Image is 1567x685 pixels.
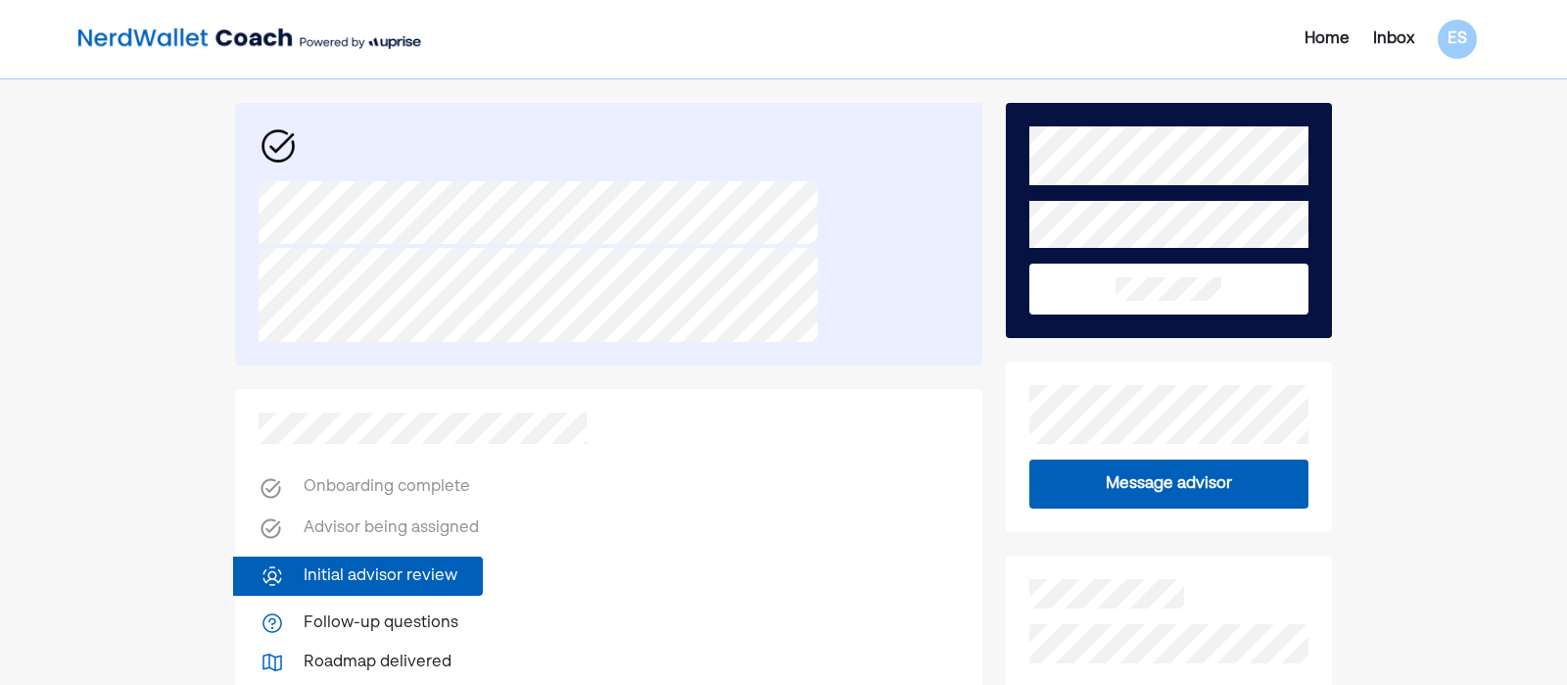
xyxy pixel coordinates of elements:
div: Inbox [1373,27,1414,51]
div: ES [1438,20,1477,59]
div: Advisor being assigned [304,516,479,542]
button: Message advisor [1029,460,1309,509]
div: Onboarding complete [304,475,470,501]
div: Roadmap delivered [304,651,451,674]
div: Home [1305,27,1350,51]
div: Initial advisor review [304,564,457,588]
div: Follow-up questions [304,612,458,635]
